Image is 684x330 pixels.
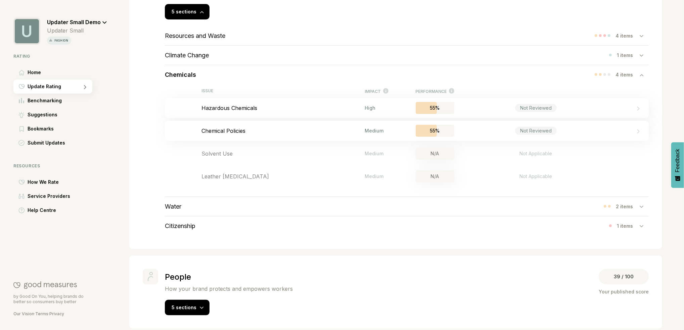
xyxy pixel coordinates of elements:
[13,281,77,289] img: Good On You
[28,139,65,147] span: Submit Updates
[654,300,677,323] iframe: Website support platform help button
[28,82,61,91] span: Update Rating
[365,128,389,133] div: Medium
[13,54,107,59] div: Rating
[19,98,24,103] img: Benchmarking
[416,125,454,137] div: 55%
[28,206,56,214] span: Help Centre
[28,178,59,186] span: How We Rate
[615,72,640,77] div: 4 items
[416,88,454,94] div: PERFORMANCE
[201,150,365,157] p: Solvent Use
[19,70,25,75] img: Home
[13,108,107,122] a: SuggestionsSuggestions
[514,172,557,180] div: Not Applicable
[53,38,70,43] p: fashion
[201,127,365,134] p: Chemical Policies
[47,19,101,25] span: Updater Small Demo
[675,149,681,172] span: Feedback
[13,163,107,168] div: Resources
[365,173,389,179] div: Medium
[165,272,293,282] h2: People
[416,102,454,114] div: 55%
[49,311,64,316] a: Privacy
[165,222,195,229] h3: Citizenship
[13,175,107,189] a: How We RateHow We Rate
[599,288,649,296] div: Your published score
[201,173,365,180] p: Leather [MEDICAL_DATA]
[13,189,107,203] a: Service ProvidersService Providers
[18,112,25,118] img: Suggestions
[13,136,107,150] a: Submit UpdatesSubmit Updates
[515,127,557,135] div: Not Reviewed
[18,140,25,146] img: Submit Updates
[28,192,70,200] span: Service Providers
[47,27,107,34] div: Updater Small
[617,52,640,58] div: 1 items
[617,223,640,229] div: 1 items
[365,105,389,111] div: High
[13,311,34,316] a: Our Vision
[671,142,684,188] button: Feedback - Show survey
[616,204,640,209] div: 2 items
[28,125,54,133] span: Bookmarks
[28,111,57,119] span: Suggestions
[172,305,196,310] span: 5 sections
[165,203,181,210] h3: Water
[13,294,92,305] p: by Good On You, helping brands do better so consumers buy better
[416,170,454,182] div: N/A
[48,38,53,43] img: vertical icon
[18,194,25,199] img: Service Providers
[599,269,649,284] div: 39 / 100
[19,126,24,132] img: Bookmarks
[416,148,454,160] div: N/A
[13,122,107,136] a: BookmarksBookmarks
[515,104,557,112] div: Not Reviewed
[165,285,293,292] p: How your brand protects and empowers workers
[514,150,557,158] div: Not Applicable
[165,71,196,78] h3: Chemicals
[13,94,107,108] a: BenchmarkingBenchmarking
[201,105,365,111] p: Hazardous Chemicals
[18,207,25,214] img: Help Centre
[165,52,209,59] h3: Climate Change
[201,88,365,94] div: ISSUE
[13,79,107,94] a: Update RatingUpdate Rating
[13,203,107,217] a: Help CentreHelp Centre
[18,84,25,89] img: Update Rating
[28,97,62,105] span: Benchmarking
[365,151,389,156] div: Medium
[165,32,225,39] h3: Resources and Waste
[28,68,41,76] span: Home
[365,88,389,94] div: IMPACT
[615,33,640,39] div: 4 items
[13,65,107,79] a: HomeHome
[13,311,92,317] div: · ·
[18,179,25,185] img: How We Rate
[148,272,153,281] img: People
[35,311,48,316] a: Terms
[172,9,196,14] span: 5 sections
